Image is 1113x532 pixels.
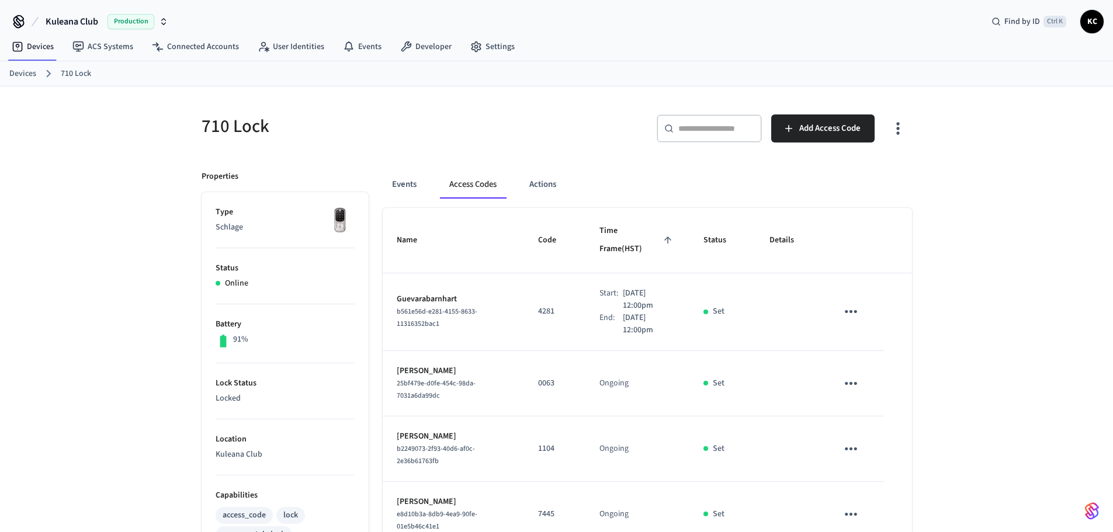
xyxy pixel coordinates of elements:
[216,221,355,234] p: Schlage
[599,222,675,259] span: Time Frame(HST)
[397,365,510,377] p: [PERSON_NAME]
[325,206,355,235] img: Yale Assure Touchscreen Wifi Smart Lock, Satin Nickel, Front
[202,114,550,138] h5: 710 Lock
[283,509,298,521] div: lock
[216,377,355,390] p: Lock Status
[216,206,355,218] p: Type
[1004,16,1040,27] span: Find by ID
[1080,10,1104,33] button: KC
[216,489,355,502] p: Capabilities
[520,171,566,199] button: Actions
[397,444,475,466] span: b2249073-2f93-40d6-af0c-2e36b61763fb
[461,36,524,57] a: Settings
[2,36,63,57] a: Devices
[713,305,724,318] p: Set
[143,36,248,57] a: Connected Accounts
[391,36,461,57] a: Developer
[799,121,861,136] span: Add Access Code
[713,377,724,390] p: Set
[397,307,477,329] span: b561e56d-e281-4155-8633-11316352bac1
[982,11,1076,32] div: Find by IDCtrl K
[538,305,571,318] p: 4281
[397,496,510,508] p: [PERSON_NAME]
[383,171,426,199] button: Events
[538,231,571,249] span: Code
[225,277,248,290] p: Online
[623,287,675,312] p: [DATE] 12:00pm
[599,287,623,312] div: Start:
[202,171,238,183] p: Properties
[216,392,355,405] p: Locked
[771,114,875,142] button: Add Access Code
[233,333,248,346] p: 91%
[713,508,724,520] p: Set
[623,312,675,336] p: [DATE] 12:00pm
[383,171,912,199] div: ant example
[397,509,477,531] span: e8d10b3a-8db9-4ea9-90fe-01e5b46c41e1
[1081,11,1102,32] span: KC
[216,318,355,331] p: Battery
[1043,16,1066,27] span: Ctrl K
[9,68,36,80] a: Devices
[703,231,741,249] span: Status
[713,443,724,455] p: Set
[538,377,571,390] p: 0063
[538,443,571,455] p: 1104
[1085,502,1099,520] img: SeamLogoGradient.69752ec5.svg
[599,312,623,336] div: End:
[397,430,510,443] p: [PERSON_NAME]
[585,351,689,416] td: Ongoing
[397,378,476,401] span: 25bf479e-d0fe-454c-98da-7031a6da99dc
[108,14,154,29] span: Production
[538,508,571,520] p: 7445
[248,36,334,57] a: User Identities
[769,231,809,249] span: Details
[216,448,355,461] p: Kuleana Club
[585,416,689,482] td: Ongoing
[63,36,143,57] a: ACS Systems
[61,68,91,80] a: 710 Lock
[397,293,510,305] p: Guevarabarnhart
[216,433,355,446] p: Location
[334,36,391,57] a: Events
[440,171,506,199] button: Access Codes
[216,262,355,274] p: Status
[223,509,266,521] div: access_code
[397,231,432,249] span: Name
[46,15,98,29] span: Kuleana Club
